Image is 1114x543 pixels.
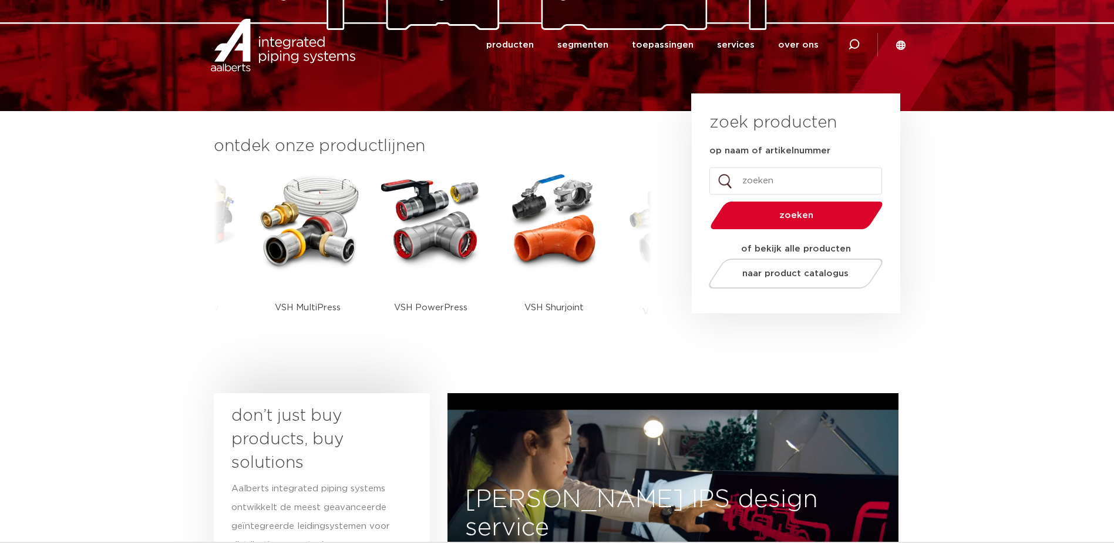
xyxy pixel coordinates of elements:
[642,276,713,348] p: VSH SmartPress
[709,111,837,135] h3: zoek producten
[709,145,830,157] label: op naam of artikelnummer
[717,22,755,68] a: services
[502,170,607,344] a: VSH Shurjoint
[394,271,467,344] p: VSH PowerPress
[705,259,886,289] a: naar product catalogus
[275,271,341,344] p: VSH MultiPress
[632,22,694,68] a: toepassingen
[255,170,361,344] a: VSH MultiPress
[557,22,608,68] a: segmenten
[778,22,819,68] a: over ons
[709,167,882,195] input: zoeken
[378,170,484,344] a: VSH PowerPress
[741,211,853,220] span: zoeken
[625,170,731,348] a: VSH SmartPress
[524,271,584,344] p: VSH Shurjoint
[741,244,851,253] strong: of bekijk alle producten
[447,485,898,542] h3: [PERSON_NAME] IPS design service
[742,269,849,278] span: naar product catalogus
[231,404,391,475] h3: don’t just buy products, buy solutions
[486,22,534,68] a: producten
[214,135,652,158] h3: ontdek onze productlijnen
[705,200,887,230] button: zoeken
